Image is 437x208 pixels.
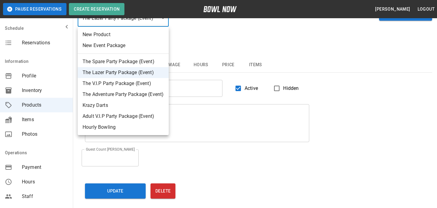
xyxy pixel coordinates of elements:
[78,67,169,78] li: The Lazer Party Package (Event)
[78,100,169,111] li: Krazy Darts
[78,122,169,133] li: Hourly Bowling
[78,89,169,100] li: The Adventure Party Package (Event)
[78,40,169,51] li: New Event Package
[78,29,169,40] li: New Product
[78,78,169,89] li: The V.I.P Party Package (Event)
[78,56,169,67] li: The Spare Party Package (Event)
[78,111,169,122] li: Adult V.I.P Party Package (Event)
